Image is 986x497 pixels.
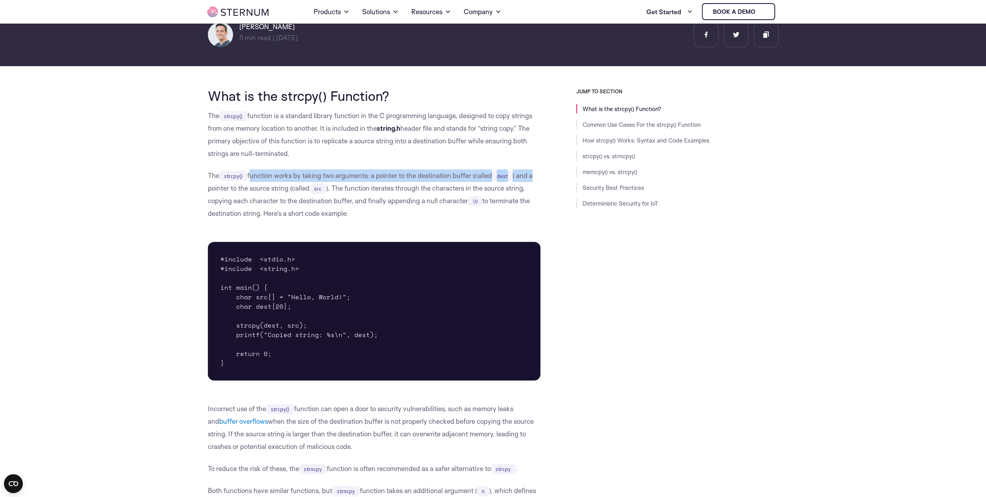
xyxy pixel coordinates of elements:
[4,474,23,493] button: Open CMP widget
[309,184,326,194] code: src
[583,137,709,144] a: How strcpy() Works: Syntax and Code Examples
[583,121,701,128] a: Common Use Cases For the strcpy() Function
[239,33,243,42] span: 5
[266,404,294,414] code: strcpy()
[219,111,247,121] code: strcpy()
[583,200,658,207] a: Deterministic Security for IoT
[239,33,274,42] span: min read |
[208,22,233,47] img: Igal Zeifman
[208,402,541,453] p: Incorrect use of the function can open a door to security vulnerabilities, such as memory leaks a...
[362,1,399,23] a: Solutions
[219,171,247,181] code: strcpy()
[239,22,298,32] h6: [PERSON_NAME]
[276,33,298,42] span: [DATE]
[583,105,661,113] a: What is the strcpy() Function?
[583,152,635,160] a: strcpy() vs. strncpy()
[758,9,764,15] img: sternum iot
[208,169,541,220] p: The function works by taking two arguments: a pointer to the destination buffer (called ) and a p...
[583,184,644,191] a: Security Best Practices
[314,1,350,23] a: Products
[464,1,501,23] a: Company
[576,88,779,95] h3: JUMP TO SECTION
[208,109,541,160] p: The function is a standard library function in the C programming language, designed to copy strin...
[492,171,512,181] code: dest
[219,417,268,425] a: buffer overflows
[583,168,637,176] a: memcpy() vs. strcpy()
[468,196,482,206] code: \0
[208,88,541,103] h2: What is the strcpy() Function?
[646,4,692,20] a: Get Started
[207,7,268,17] img: sternum iot
[702,3,775,20] a: Book a demo
[377,124,400,132] strong: string.h
[208,242,541,380] pre: #include <stdio.h> #include <string.h> int main() { char src[] = "Hello, World!"; char dest[20]; ...
[411,1,451,23] a: Resources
